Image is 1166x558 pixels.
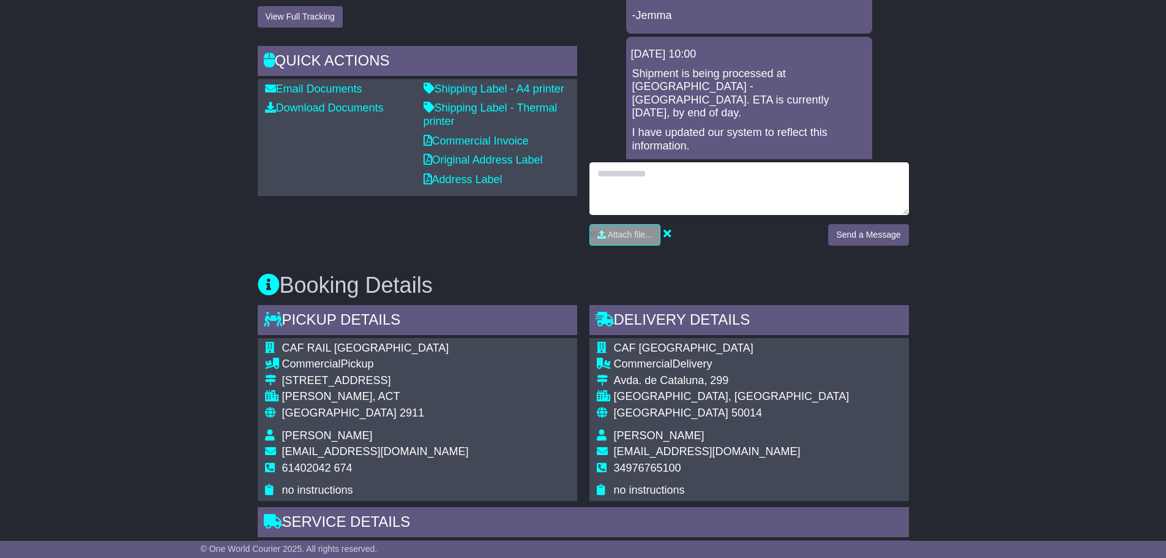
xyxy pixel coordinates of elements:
span: CAF [GEOGRAPHIC_DATA] [614,342,753,354]
span: [PERSON_NAME] [614,429,704,442]
h3: Booking Details [258,273,909,298]
a: Download Documents [265,102,384,114]
p: -Jemma [632,159,866,172]
div: Pickup [282,358,469,371]
span: 34976765100 [614,462,681,474]
span: © One World Courier 2025. All rights reserved. [201,544,378,554]
span: 2911 [400,407,424,419]
div: [STREET_ADDRESS] [282,374,469,388]
a: Email Documents [265,83,362,95]
span: CAF RAIL [GEOGRAPHIC_DATA] [282,342,449,354]
span: [GEOGRAPHIC_DATA] [614,407,728,419]
div: Quick Actions [258,46,577,79]
button: Send a Message [828,224,908,246]
span: [GEOGRAPHIC_DATA] [282,407,397,419]
div: [DATE] 10:00 [631,48,867,61]
span: Commercial [614,358,673,370]
a: Original Address Label [424,154,543,166]
a: Shipping Label - Thermal printer [424,102,558,127]
div: [GEOGRAPHIC_DATA], [GEOGRAPHIC_DATA] [614,390,850,404]
button: View Full Tracking [258,6,343,28]
div: Service Details [258,507,909,540]
p: -Jemma [632,9,866,23]
div: Pickup Details [258,305,577,338]
span: 61402042 674 [282,462,353,474]
span: no instructions [282,484,353,496]
span: [PERSON_NAME] [282,429,373,442]
div: Avda. de Cataluna, 299 [614,374,850,388]
p: Shipment is being processed at [GEOGRAPHIC_DATA] - [GEOGRAPHIC_DATA]. ETA is currently [DATE], by... [632,67,866,120]
p: I have updated our system to reflect this information. [632,126,866,153]
span: [EMAIL_ADDRESS][DOMAIN_NAME] [282,445,469,458]
a: Commercial Invoice [424,135,529,147]
div: Delivery Details [589,305,909,338]
span: [EMAIL_ADDRESS][DOMAIN_NAME] [614,445,801,458]
span: 50014 [731,407,762,419]
a: Address Label [424,173,503,186]
span: no instructions [614,484,685,496]
div: [PERSON_NAME], ACT [282,390,469,404]
a: Shipping Label - A4 printer [424,83,564,95]
div: Delivery [614,358,850,371]
span: Commercial [282,358,341,370]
